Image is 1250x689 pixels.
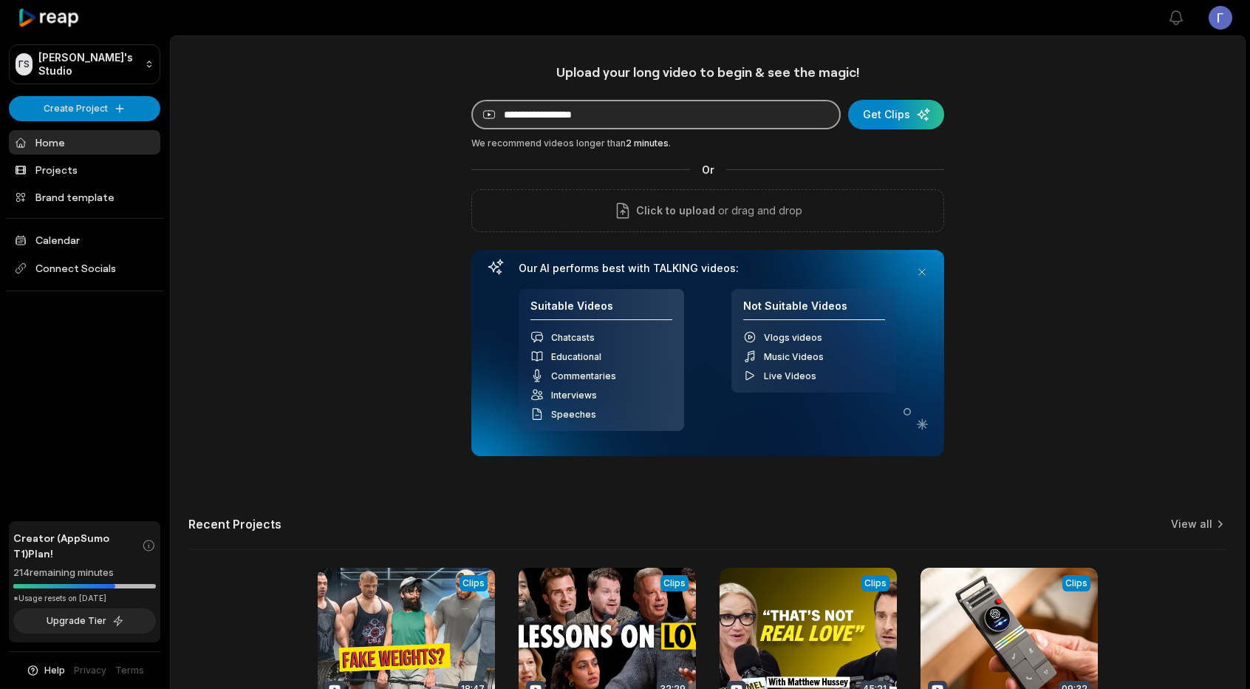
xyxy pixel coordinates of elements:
a: View all [1171,517,1212,532]
button: Get Clips [848,100,944,129]
h4: Suitable Videos [530,299,672,321]
h3: Our AI performs best with TALKING videos: [519,262,897,275]
span: Creator (AppSumo T1) Plan! [13,530,142,561]
a: Terms [115,664,144,677]
span: Educational [551,351,601,362]
h1: Upload your long video to begin & see the magic! [471,64,944,81]
h2: Recent Projects [188,517,281,532]
h4: Not Suitable Videos [743,299,885,321]
a: Brand template [9,185,160,209]
span: Speeches [551,409,596,420]
span: Commentaries [551,370,616,381]
button: Create Project [9,96,160,121]
button: Upgrade Tier [13,608,156,634]
span: Vlogs videos [764,332,822,343]
p: [PERSON_NAME]'s Studio [38,51,139,78]
span: Click to upload [636,202,715,220]
div: 214 remaining minutes [13,566,156,580]
p: or drag and drop [715,202,802,220]
button: Help [26,664,65,677]
span: 2 minutes [626,138,669,149]
span: Music Videos [764,351,824,362]
span: Interviews [551,390,597,401]
span: Help [44,664,65,677]
a: Projects [9,157,160,182]
span: Or [690,162,726,177]
a: Calendar [9,228,160,252]
div: ΓS [16,53,33,75]
span: Chatcasts [551,332,595,343]
a: Home [9,130,160,155]
span: Connect Socials [9,255,160,282]
div: *Usage resets on [DATE] [13,593,156,604]
div: We recommend videos longer than . [471,137,944,150]
span: Live Videos [764,370,816,381]
a: Privacy [74,664,106,677]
